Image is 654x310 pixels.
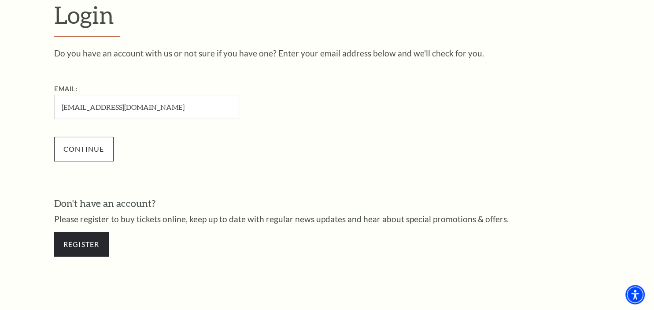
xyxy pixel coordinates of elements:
span: Login [54,0,114,29]
div: Accessibility Menu [625,285,645,304]
input: Required [54,95,239,119]
label: Email: [54,85,78,93]
h3: Don't have an account? [54,197,600,210]
a: Register [54,232,109,257]
p: Do you have an account with us or not sure if you have one? Enter your email address below and we... [54,49,600,57]
input: Submit button [54,137,114,161]
p: Please register to buy tickets online, keep up to date with regular news updates and hear about s... [54,215,600,223]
